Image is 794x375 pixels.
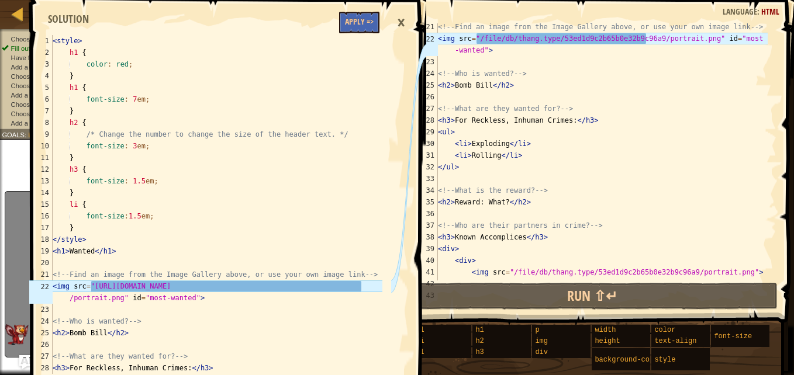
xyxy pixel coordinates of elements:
span: Choose the first accomplice name. [11,100,112,108]
div: 37 [415,220,438,231]
span: Add a third accomplice. [11,91,79,99]
div: 3 [29,58,53,70]
div: 40 [415,255,438,266]
div: 34 [415,185,438,196]
span: Add a reward. [11,63,52,71]
span: Fill out the [Who?] h2. [11,44,75,52]
div: 10 [29,140,53,152]
div: 2 [29,47,53,58]
div: 28 [415,114,438,126]
span: h2 [475,337,484,345]
span: width [595,326,616,334]
div: 9 [29,129,53,140]
button: Apply => [339,12,379,33]
div: 32 [415,161,438,173]
div: 20 [29,257,53,269]
div: 18 [29,234,53,245]
div: × [391,9,411,36]
span: background-color [595,356,662,364]
span: h1 [475,326,484,334]
div: 4 [29,70,53,82]
div: 35 [415,196,438,208]
span: p [535,326,539,334]
div: 42 [415,278,438,290]
div: 27 [415,103,438,114]
div: 31 [415,150,438,161]
div: 29 [415,126,438,138]
div: 23 [29,304,53,315]
div: 19 [29,245,53,257]
div: 28 [29,362,53,374]
div: 22 [29,280,53,304]
span: h3 [475,348,484,356]
div: 39 [415,243,438,255]
div: 21 [415,21,438,33]
div: 13 [29,175,53,187]
div: 36 [415,208,438,220]
div: 23 [415,56,438,68]
div: 12 [29,164,53,175]
div: 14 [29,187,53,199]
div: 16 [29,210,53,222]
span: Language [723,6,757,17]
div: 26 [415,91,438,103]
span: color [654,326,675,334]
div: 25 [29,327,53,339]
span: Choose the second accomplice <img> [11,82,122,89]
div: 1 [29,35,53,47]
span: Goals [2,131,25,138]
span: Add a name to the third accomplice. [11,119,116,127]
div: 26 [29,339,53,350]
div: 15 [29,199,53,210]
div: 22 [415,33,438,56]
button: Ask AI [19,355,33,369]
span: text-align [654,337,696,345]
span: img [535,337,548,345]
div: 8 [29,117,53,129]
div: 38 [415,231,438,243]
span: font-size [714,332,752,341]
div: 24 [29,315,53,327]
div: 7 [29,105,53,117]
span: Have four crimes inside the <ul> [11,54,105,61]
div: 17 [29,222,53,234]
div: 25 [415,79,438,91]
span: Choose the Most Wanted <img> [11,35,105,43]
span: div [535,348,548,356]
span: height [595,337,620,345]
span: Choose the first accomplice <img> [11,72,112,80]
div: 41 [415,266,438,278]
span: : [757,6,761,17]
div: Solution [42,12,95,27]
span: : [25,131,28,138]
div: 24 [415,68,438,79]
span: style [654,356,675,364]
div: 27 [29,350,53,362]
div: 30 [415,138,438,150]
div: 11 [29,152,53,164]
div: 5 [29,82,53,93]
div: 21 [29,269,53,280]
button: Run ⇧↵ [407,283,778,310]
span: Choose the second accomplice name. [11,110,122,117]
div: 6 [29,93,53,105]
div: 33 [415,173,438,185]
img: AI [5,324,29,345]
span: HTML [761,6,779,17]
